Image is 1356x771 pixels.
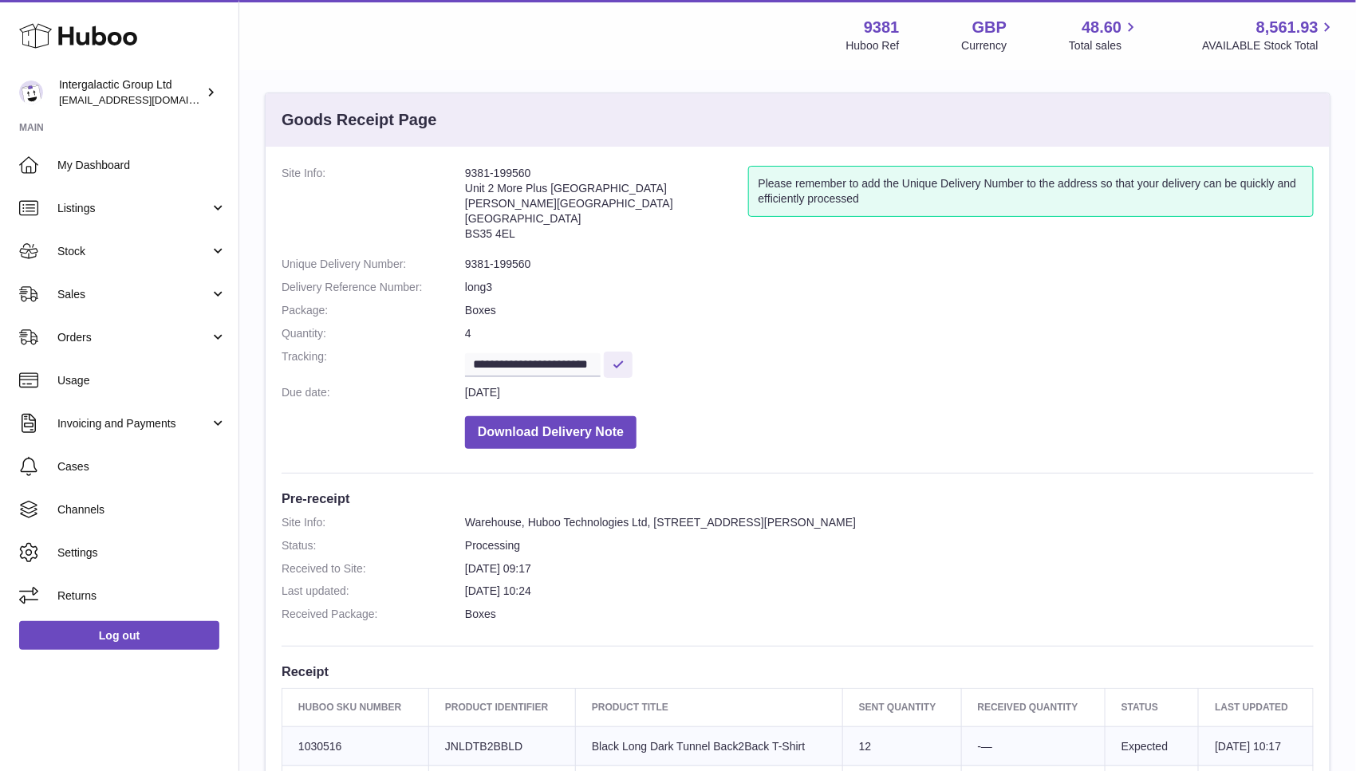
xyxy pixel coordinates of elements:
td: [DATE] 10:17 [1199,726,1314,766]
h3: Receipt [282,663,1314,680]
th: Received Quantity [961,689,1105,726]
div: Currency [962,38,1007,53]
a: 48.60 Total sales [1069,17,1140,53]
th: Sent Quantity [842,689,961,726]
span: Usage [57,373,227,388]
span: AVAILABLE Stock Total [1202,38,1337,53]
dd: Processing [465,538,1314,553]
dt: Due date: [282,385,465,400]
dt: Site Info: [282,515,465,530]
dt: Delivery Reference Number: [282,280,465,295]
span: Settings [57,545,227,561]
dt: Received Package: [282,607,465,622]
dt: Unique Delivery Number: [282,257,465,272]
h3: Goods Receipt Page [282,109,437,131]
dd: Boxes [465,607,1314,622]
td: Black Long Dark Tunnel Back2Back T-Shirt [576,726,843,766]
dt: Site Info: [282,166,465,249]
dt: Tracking: [282,349,465,377]
span: Cases [57,459,227,474]
span: Orders [57,330,210,345]
span: Returns [57,588,227,604]
th: Product title [576,689,843,726]
a: 8,561.93 AVAILABLE Stock Total [1202,17,1337,53]
th: Huboo SKU Number [282,689,429,726]
td: Expected [1106,726,1199,766]
h3: Pre-receipt [282,490,1314,507]
dd: long3 [465,280,1314,295]
dt: Last updated: [282,584,465,599]
div: Intergalactic Group Ltd [59,77,203,108]
span: My Dashboard [57,158,227,173]
div: Please remember to add the Unique Delivery Number to the address so that your delivery can be qui... [748,166,1314,217]
dd: [DATE] 10:24 [465,584,1314,599]
td: JNLDTB2BBLD [429,726,576,766]
dd: 4 [465,326,1314,341]
address: 9381-199560 Unit 2 More Plus [GEOGRAPHIC_DATA] [PERSON_NAME][GEOGRAPHIC_DATA] [GEOGRAPHIC_DATA] B... [465,166,748,249]
span: Sales [57,287,210,302]
dt: Package: [282,303,465,318]
span: Listings [57,201,210,216]
div: Huboo Ref [846,38,900,53]
span: Invoicing and Payments [57,416,210,431]
th: Last updated [1199,689,1314,726]
td: 1030516 [282,726,429,766]
dd: Warehouse, Huboo Technologies Ltd, [STREET_ADDRESS][PERSON_NAME] [465,515,1314,530]
span: 8,561.93 [1256,17,1319,38]
button: Download Delivery Note [465,416,637,449]
span: Total sales [1069,38,1140,53]
dt: Status: [282,538,465,553]
span: 48.60 [1082,17,1121,38]
dd: [DATE] [465,385,1314,400]
strong: GBP [972,17,1007,38]
dt: Received to Site: [282,561,465,576]
td: -— [961,726,1105,766]
dd: 9381-199560 [465,257,1314,272]
strong: 9381 [864,17,900,38]
dt: Quantity: [282,326,465,341]
td: 12 [842,726,961,766]
img: info@junglistnetwork.com [19,81,43,104]
dd: Boxes [465,303,1314,318]
span: [EMAIL_ADDRESS][DOMAIN_NAME] [59,93,235,106]
th: Status [1106,689,1199,726]
a: Log out [19,621,219,650]
span: Stock [57,244,210,259]
dd: [DATE] 09:17 [465,561,1314,576]
span: Channels [57,502,227,517]
th: Product Identifier [429,689,576,726]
